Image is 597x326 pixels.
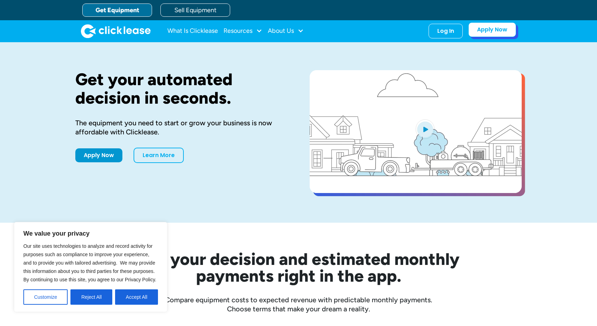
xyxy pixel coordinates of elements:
div: We value your privacy [14,222,167,312]
img: Blue play button logo on a light blue circular background [416,119,434,139]
a: Apply Now [75,148,122,162]
a: What Is Clicklease [167,24,218,38]
div: Resources [224,24,262,38]
span: Our site uses technologies to analyze and record activity for purposes such as compliance to impr... [23,243,156,282]
div: Log In [437,28,454,35]
img: Clicklease logo [81,24,151,38]
a: Get Equipment [82,3,152,17]
a: Sell Equipment [160,3,230,17]
p: We value your privacy [23,229,158,238]
a: open lightbox [310,70,522,193]
div: The equipment you need to start or grow your business is now affordable with Clicklease. [75,118,287,136]
h2: See your decision and estimated monthly payments right in the app. [103,251,494,284]
a: Learn More [134,148,184,163]
button: Accept All [115,289,158,305]
a: home [81,24,151,38]
div: About Us [268,24,304,38]
button: Reject All [70,289,112,305]
a: Apply Now [468,22,516,37]
h1: Get your automated decision in seconds. [75,70,287,107]
div: Compare equipment costs to expected revenue with predictable monthly payments. Choose terms that ... [75,295,522,313]
button: Customize [23,289,68,305]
